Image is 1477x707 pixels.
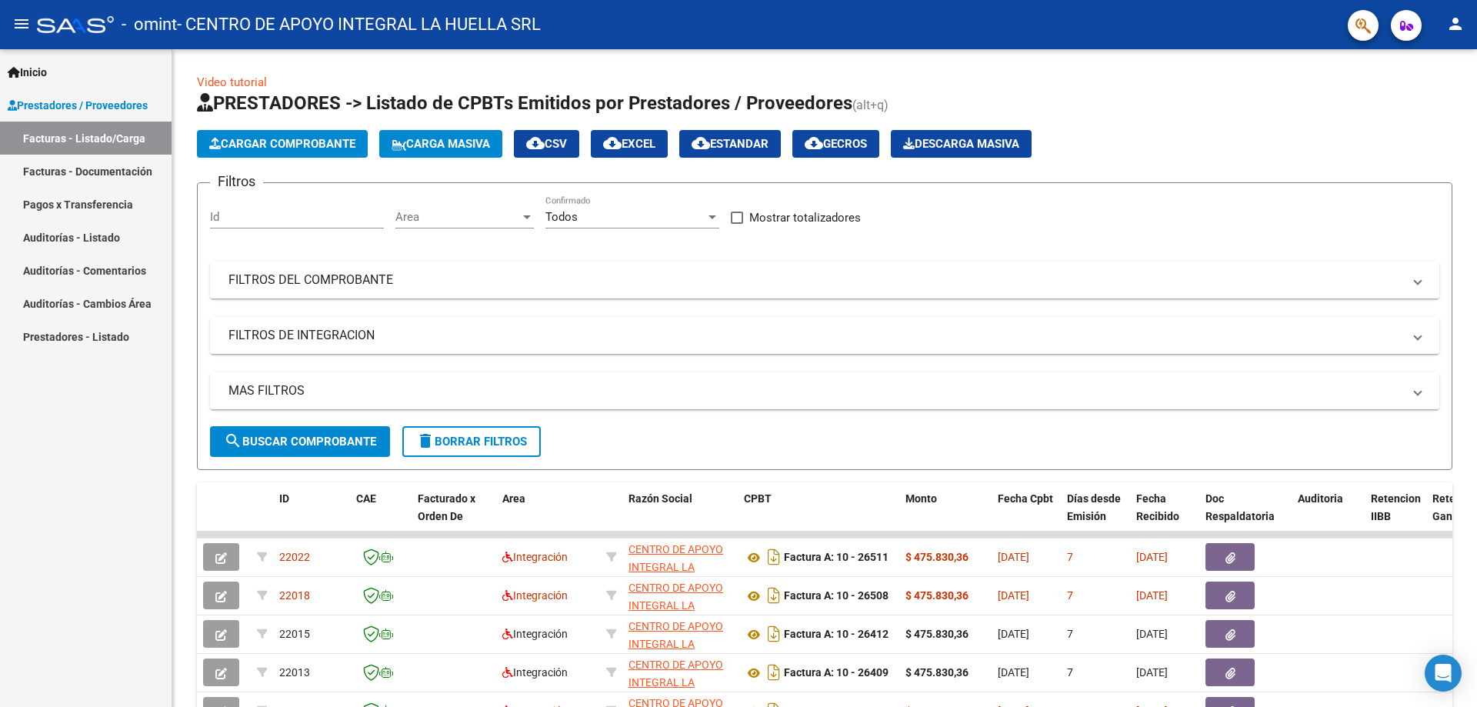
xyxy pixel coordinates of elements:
[1199,482,1292,550] datatable-header-cell: Doc Respaldatoria
[764,545,784,569] i: Descargar documento
[628,543,723,591] span: CENTRO DE APOYO INTEGRAL LA HUELLA SRL
[998,628,1029,640] span: [DATE]
[1067,628,1073,640] span: 7
[749,208,861,227] span: Mostrar totalizadores
[526,137,567,151] span: CSV
[12,15,31,33] mat-icon: menu
[628,618,732,650] div: 30716231107
[805,134,823,152] mat-icon: cloud_download
[738,482,899,550] datatable-header-cell: CPBT
[628,492,692,505] span: Razón Social
[764,583,784,608] i: Descargar documento
[591,130,668,158] button: EXCEL
[998,589,1029,602] span: [DATE]
[279,492,289,505] span: ID
[416,432,435,450] mat-icon: delete
[418,492,475,522] span: Facturado x Orden De
[279,551,310,563] span: 22022
[224,435,376,449] span: Buscar Comprobante
[905,666,969,679] strong: $ 475.830,36
[1061,482,1130,550] datatable-header-cell: Días desde Emisión
[628,541,732,573] div: 30716231107
[1298,492,1343,505] span: Auditoria
[1136,589,1168,602] span: [DATE]
[1136,628,1168,640] span: [DATE]
[1365,482,1426,550] datatable-header-cell: Retencion IIBB
[402,426,541,457] button: Borrar Filtros
[628,659,723,706] span: CENTRO DE APOYO INTEGRAL LA HUELLA SRL
[764,660,784,685] i: Descargar documento
[224,432,242,450] mat-icon: search
[514,130,579,158] button: CSV
[496,482,600,550] datatable-header-cell: Area
[905,628,969,640] strong: $ 475.830,36
[395,210,520,224] span: Area
[1136,666,1168,679] span: [DATE]
[792,130,879,158] button: Gecros
[210,426,390,457] button: Buscar Comprobante
[998,551,1029,563] span: [DATE]
[1067,492,1121,522] span: Días desde Emisión
[744,492,772,505] span: CPBT
[8,64,47,81] span: Inicio
[784,552,889,564] strong: Factura A: 10 - 26511
[992,482,1061,550] datatable-header-cell: Fecha Cpbt
[502,666,568,679] span: Integración
[603,137,655,151] span: EXCEL
[1136,492,1179,522] span: Fecha Recibido
[209,137,355,151] span: Cargar Comprobante
[1067,666,1073,679] span: 7
[998,666,1029,679] span: [DATE]
[210,317,1439,354] mat-expansion-panel-header: FILTROS DE INTEGRACION
[545,210,578,224] span: Todos
[210,372,1439,409] mat-expansion-panel-header: MAS FILTROS
[210,262,1439,298] mat-expansion-panel-header: FILTROS DEL COMPROBANTE
[603,134,622,152] mat-icon: cloud_download
[891,130,1032,158] button: Descarga Masiva
[852,98,889,112] span: (alt+q)
[905,551,969,563] strong: $ 475.830,36
[1446,15,1465,33] mat-icon: person
[1205,492,1275,522] span: Doc Respaldatoria
[998,492,1053,505] span: Fecha Cpbt
[210,171,263,192] h3: Filtros
[122,8,177,42] span: - omint
[356,492,376,505] span: CAE
[628,579,732,612] div: 30716231107
[392,137,490,151] span: Carga Masiva
[905,589,969,602] strong: $ 475.830,36
[1067,551,1073,563] span: 7
[692,134,710,152] mat-icon: cloud_download
[905,492,937,505] span: Monto
[1130,482,1199,550] datatable-header-cell: Fecha Recibido
[228,382,1402,399] mat-panel-title: MAS FILTROS
[784,629,889,641] strong: Factura A: 10 - 26412
[1371,492,1421,522] span: Retencion IIBB
[228,272,1402,288] mat-panel-title: FILTROS DEL COMPROBANTE
[379,130,502,158] button: Carga Masiva
[416,435,527,449] span: Borrar Filtros
[628,620,723,668] span: CENTRO DE APOYO INTEGRAL LA HUELLA SRL
[628,582,723,629] span: CENTRO DE APOYO INTEGRAL LA HUELLA SRL
[903,137,1019,151] span: Descarga Masiva
[197,130,368,158] button: Cargar Comprobante
[502,492,525,505] span: Area
[279,628,310,640] span: 22015
[502,551,568,563] span: Integración
[679,130,781,158] button: Estandar
[1292,482,1365,550] datatable-header-cell: Auditoria
[502,589,568,602] span: Integración
[805,137,867,151] span: Gecros
[1425,655,1462,692] div: Open Intercom Messenger
[1136,551,1168,563] span: [DATE]
[273,482,350,550] datatable-header-cell: ID
[197,92,852,114] span: PRESTADORES -> Listado de CPBTs Emitidos por Prestadores / Proveedores
[279,589,310,602] span: 22018
[526,134,545,152] mat-icon: cloud_download
[1067,589,1073,602] span: 7
[350,482,412,550] datatable-header-cell: CAE
[502,628,568,640] span: Integración
[412,482,496,550] datatable-header-cell: Facturado x Orden De
[692,137,769,151] span: Estandar
[279,666,310,679] span: 22013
